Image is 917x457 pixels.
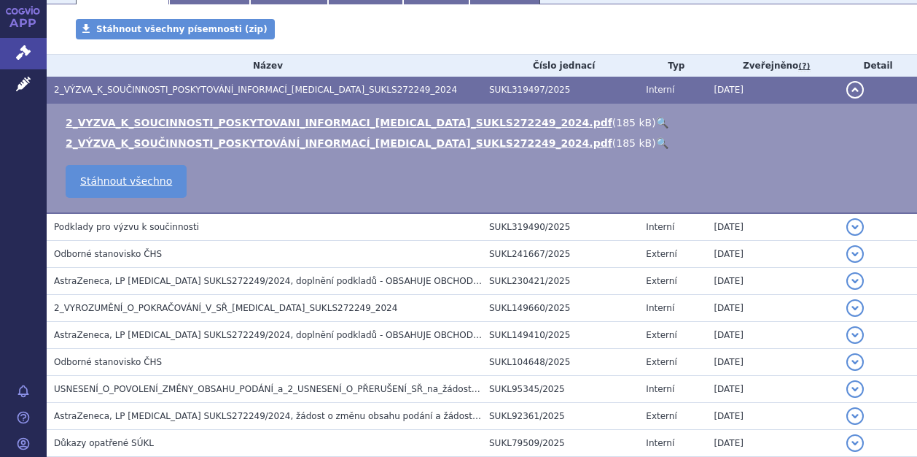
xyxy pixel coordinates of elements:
[54,438,154,448] span: Důkazy opatřené SÚKL
[706,55,839,77] th: Zveřejněno
[639,55,706,77] th: Typ
[656,137,668,149] a: 🔍
[846,218,864,236] button: detail
[616,117,652,128] span: 185 kB
[706,77,839,104] td: [DATE]
[482,77,639,104] td: SUKL319497/2025
[706,268,839,295] td: [DATE]
[66,115,902,130] li: ( )
[846,272,864,290] button: detail
[616,137,652,149] span: 185 kB
[646,357,676,367] span: Externí
[706,241,839,268] td: [DATE]
[54,303,397,313] span: 2_VYROZUMĚNÍ_O_POKRAČOVÁNÍ_V_SŘ_ULTOMIRIS_SUKLS272249_2024
[646,438,674,448] span: Interní
[706,213,839,241] td: [DATE]
[706,376,839,403] td: [DATE]
[482,268,639,295] td: SUKL230421/2025
[646,384,674,394] span: Interní
[482,403,639,430] td: SUKL92361/2025
[54,357,162,367] span: Odborné stanovisko ČHS
[54,384,641,394] span: USNESENÍ_O_POVOLENÍ_ZMĚNY_OBSAHU_PODÁNÍ_a_2_USNESENÍ_O_PŘERUŠENÍ_SŘ_na_žádost_ULTOMIRIS_SUKLS2722...
[706,349,839,376] td: [DATE]
[482,295,639,322] td: SUKL149660/2025
[646,249,676,259] span: Externí
[482,376,639,403] td: SUKL95345/2025
[798,61,810,72] abbr: (?)
[47,55,482,77] th: Název
[706,322,839,349] td: [DATE]
[646,276,676,286] span: Externí
[54,85,457,95] span: 2_VÝZVA_K_SOUČINNOSTI_POSKYTOVÁNÍ_INFORMACÍ_ULTOMIRIS_SUKLS272249_2024
[66,136,902,150] li: ( )
[54,276,531,286] span: AstraZeneca, LP Ultomiris SUKLS272249/2024, doplnění podkladů - OBSAHUJE OBCHODNÍ TAJEMSTVÍ
[706,403,839,430] td: [DATE]
[706,295,839,322] td: [DATE]
[839,55,917,77] th: Detail
[646,330,676,340] span: Externí
[646,411,676,421] span: Externí
[66,117,612,128] a: 2_VYZVA_K_SOUCINNOSTI_POSKYTOVANI_INFORMACI_[MEDICAL_DATA]_SUKLS272249_2024.pdf
[482,213,639,241] td: SUKL319490/2025
[656,117,668,128] a: 🔍
[846,380,864,398] button: detail
[846,434,864,452] button: detail
[482,55,639,77] th: Číslo jednací
[482,349,639,376] td: SUKL104648/2025
[846,299,864,317] button: detail
[54,222,199,232] span: Podklady pro výzvu k součinnosti
[646,85,674,95] span: Interní
[846,81,864,99] button: detail
[66,165,187,198] a: Stáhnout všechno
[54,330,531,340] span: AstraZeneca, LP Ultomiris SUKLS272249/2024, doplnění podkladů - OBSAHUJE OBCHODNÍ TAJEMSTVÍ
[482,241,639,268] td: SUKL241667/2025
[846,353,864,371] button: detail
[76,19,275,39] a: Stáhnout všechny písemnosti (zip)
[846,407,864,425] button: detail
[706,430,839,457] td: [DATE]
[846,326,864,344] button: detail
[482,430,639,457] td: SUKL79509/2025
[846,245,864,263] button: detail
[646,303,674,313] span: Interní
[482,322,639,349] td: SUKL149410/2025
[646,222,674,232] span: Interní
[54,249,162,259] span: Odborné stanovisko ČHS
[66,137,612,149] a: 2_VÝZVA_K_SOUČINNOSTI_POSKYTOVÁNÍ_INFORMACÍ_[MEDICAL_DATA]_SUKLS272249_2024.pdf
[54,411,525,421] span: AstraZeneca, LP Ultomiris SUKLS272249/2024, žádost o změnu obsahu podání a žádost o přerušení
[96,24,268,34] span: Stáhnout všechny písemnosti (zip)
